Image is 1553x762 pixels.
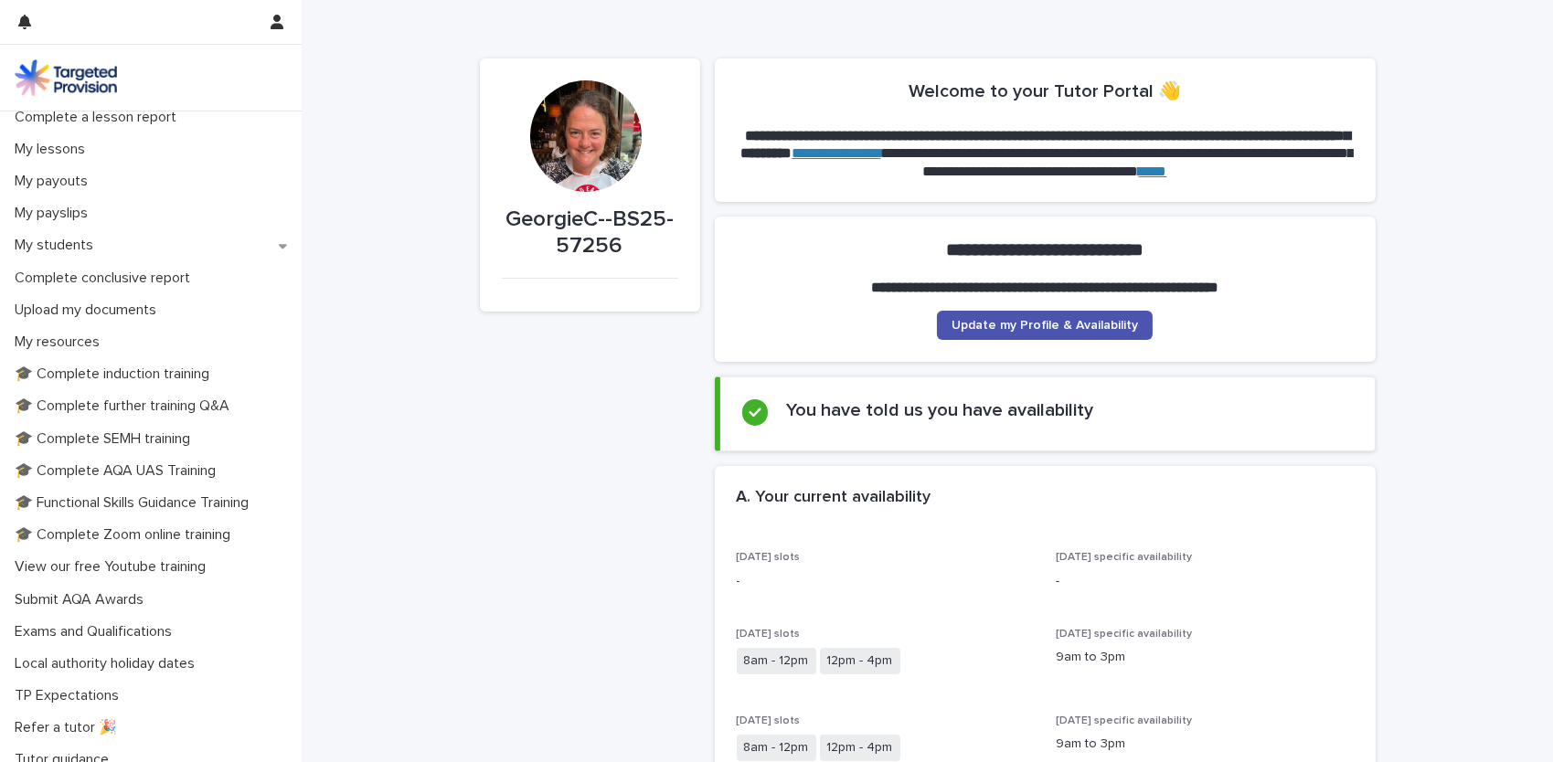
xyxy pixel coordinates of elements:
p: 🎓 Complete Zoom online training [7,526,245,544]
p: Upload my documents [7,302,171,319]
p: Exams and Qualifications [7,623,186,640]
p: 🎓 Complete SEMH training [7,430,205,448]
p: - [1056,572,1354,591]
p: My resources [7,333,114,351]
p: My payouts [7,173,102,190]
h2: You have told us you have availability [786,399,1093,421]
span: 8am - 12pm [737,648,816,674]
span: [DATE] slots [737,715,801,726]
p: GeorgieC--BS25-57256 [502,206,678,259]
img: M5nRWzHhSzIhMunXDL62 [15,59,117,96]
p: View our free Youtube training [7,558,220,576]
h2: A. Your current availability [737,488,931,508]
h2: Welcome to your Tutor Portal 👋 [909,80,1181,102]
span: [DATE] slots [737,629,801,640]
p: My payslips [7,205,102,222]
p: - [737,572,1035,591]
p: 🎓 Complete AQA UAS Training [7,462,230,480]
p: Refer a tutor 🎉 [7,719,132,736]
p: My students [7,237,108,254]
p: Complete conclusive report [7,270,205,287]
p: 9am to 3pm [1056,648,1354,667]
span: Update my Profile & Availability [952,319,1138,332]
span: 12pm - 4pm [820,648,900,674]
p: Local authority holiday dates [7,655,209,672]
p: TP Expectations [7,687,133,704]
p: Complete a lesson report [7,109,191,126]
p: My lessons [7,141,100,158]
span: [DATE] specific availability [1056,552,1192,563]
p: 🎓 Complete induction training [7,365,224,383]
span: [DATE] specific availability [1056,715,1192,726]
p: 🎓 Complete further training Q&A [7,397,244,415]
p: Submit AQA Awards [7,591,158,609]
p: 🎓 Functional Skills Guidance Training [7,494,263,512]
p: 9am to 3pm [1056,735,1354,754]
span: [DATE] specific availability [1056,629,1192,640]
span: 12pm - 4pm [820,735,900,761]
span: 8am - 12pm [737,735,816,761]
span: [DATE] slots [737,552,801,563]
a: Update my Profile & Availability [937,311,1153,340]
